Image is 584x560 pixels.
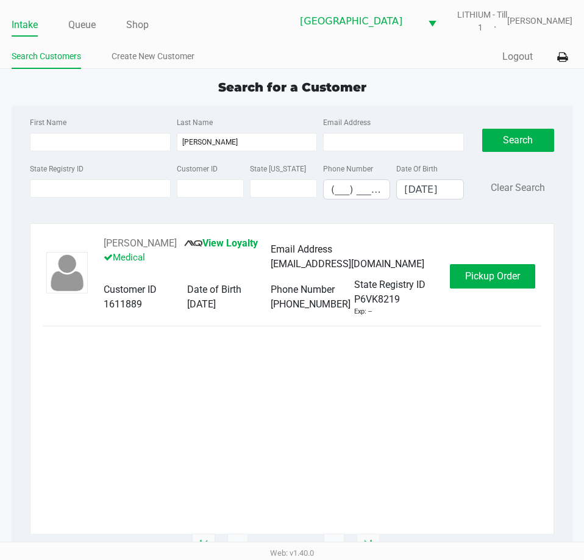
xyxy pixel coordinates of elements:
[324,534,344,558] app-submit-button: Next
[396,163,438,174] label: Date Of Birth
[270,548,314,558] span: Web: v1.40.0
[192,534,215,558] app-submit-button: Move to first page
[126,16,149,34] a: Shop
[271,243,332,255] span: Email Address
[104,298,142,310] span: 1611889
[184,237,258,249] a: View Loyalty
[324,180,390,199] input: Format: (999) 999-9999
[397,180,463,199] input: Format: MM/DD/YYYY
[250,163,306,174] label: State [US_STATE]
[260,540,312,552] span: 1 - 1 of 1 items
[507,15,572,27] span: [PERSON_NAME]
[271,258,424,270] span: [EMAIL_ADDRESS][DOMAIN_NAME]
[104,284,157,295] span: Customer ID
[187,284,241,295] span: Date of Birth
[323,163,373,174] label: Phone Number
[112,49,194,64] a: Create New Customer
[300,14,413,29] span: [GEOGRAPHIC_DATA]
[396,179,463,199] kendo-maskedtextbox: Format: MM/DD/YYYY
[12,16,38,34] a: Intake
[30,117,66,128] label: First Name
[227,534,248,558] app-submit-button: Previous
[68,16,96,34] a: Queue
[354,279,426,290] span: State Registry ID
[421,7,444,35] button: Select
[187,298,216,310] span: [DATE]
[30,163,84,174] label: State Registry ID
[491,181,545,195] button: Clear Search
[502,49,533,64] button: Logout
[323,179,390,199] kendo-maskedtextbox: Format: (999) 999-9999
[450,264,535,289] button: Pickup Order
[218,80,366,95] span: Search for a Customer
[177,117,213,128] label: Last Name
[482,129,554,152] button: Search
[12,49,81,64] a: Search Customers
[457,9,507,34] span: LITHIUM - Till 1
[271,298,351,310] span: [PHONE_NUMBER]
[354,292,400,307] span: P6VK8219
[465,270,520,282] span: Pickup Order
[323,117,371,128] label: Email Address
[104,236,177,251] button: See customer info
[271,284,335,295] span: Phone Number
[104,251,271,268] p: Medical
[177,163,218,174] label: Customer ID
[357,534,380,558] app-submit-button: Move to last page
[354,307,372,317] div: Exp: --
